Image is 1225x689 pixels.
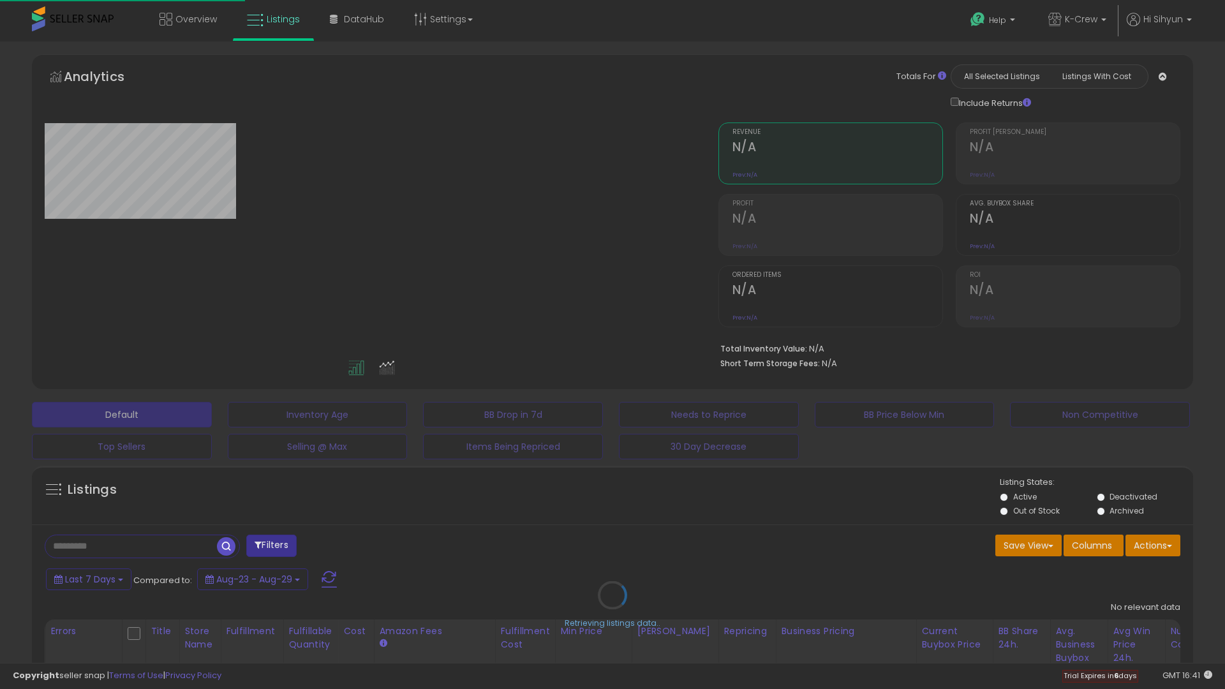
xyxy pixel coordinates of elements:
strong: Copyright [13,669,59,681]
span: Listings [267,13,300,26]
button: Selling @ Max [228,434,408,459]
span: Profit [732,200,942,207]
small: Prev: N/A [732,314,757,322]
b: Total Inventory Value: [720,343,807,354]
button: 30 Day Decrease [619,434,799,459]
span: ROI [970,272,1180,279]
a: Help [960,2,1028,41]
button: Needs to Reprice [619,402,799,427]
span: Avg. Buybox Share [970,200,1180,207]
h2: N/A [970,283,1180,300]
small: Prev: N/A [970,171,995,179]
button: Default [32,402,212,427]
h2: N/A [732,283,942,300]
span: Profit [PERSON_NAME] [970,129,1180,136]
button: Non Competitive [1010,402,1190,427]
div: seller snap | | [13,670,221,682]
div: Include Returns [941,95,1046,110]
button: BB Price Below Min [815,402,995,427]
small: Prev: N/A [970,242,995,250]
button: Items Being Repriced [423,434,603,459]
button: Listings With Cost [1049,68,1144,85]
span: K-Crew [1065,13,1097,26]
button: Inventory Age [228,402,408,427]
div: Retrieving listings data.. [565,618,660,629]
small: Prev: N/A [732,171,757,179]
h2: N/A [970,140,1180,157]
div: Totals For [896,71,946,83]
span: Hi Sihyun [1143,13,1183,26]
li: N/A [720,340,1171,355]
span: N/A [822,357,837,369]
h2: N/A [732,211,942,228]
button: All Selected Listings [954,68,1050,85]
span: Ordered Items [732,272,942,279]
a: Hi Sihyun [1127,13,1192,41]
span: DataHub [344,13,384,26]
span: Overview [175,13,217,26]
h5: Analytics [64,68,149,89]
h2: N/A [970,211,1180,228]
h2: N/A [732,140,942,157]
button: BB Drop in 7d [423,402,603,427]
button: Top Sellers [32,434,212,459]
i: Get Help [970,11,986,27]
span: Help [989,15,1006,26]
b: Short Term Storage Fees: [720,358,820,369]
small: Prev: N/A [970,314,995,322]
small: Prev: N/A [732,242,757,250]
span: Revenue [732,129,942,136]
